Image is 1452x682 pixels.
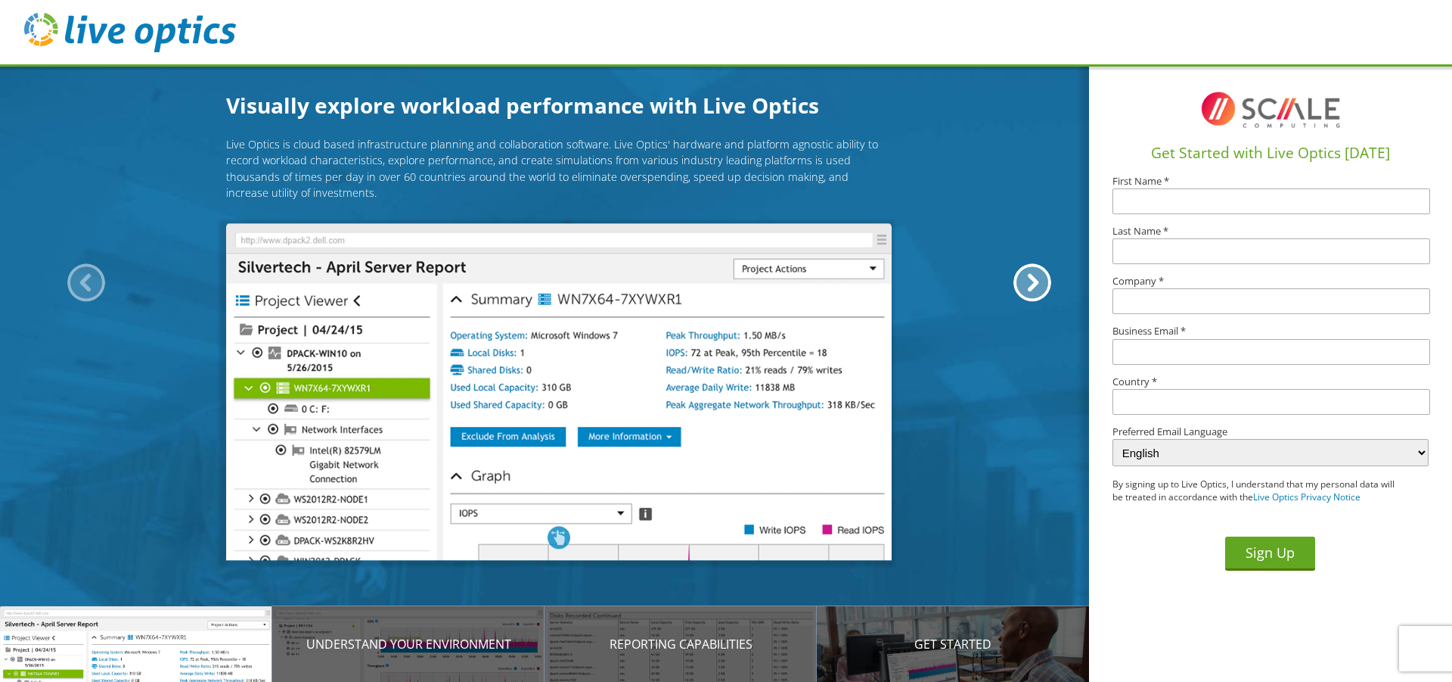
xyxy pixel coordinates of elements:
img: live_optics_svg.svg [24,13,236,52]
p: Understand your environment [272,635,544,653]
label: Company * [1112,276,1429,286]
label: First Name * [1112,176,1429,186]
label: Country * [1112,377,1429,387]
label: Last Name * [1112,226,1429,236]
label: Business Email * [1112,326,1429,336]
p: Live Optics is cloud based infrastructure planning and collaboration software. Live Optics' hardw... [226,136,892,201]
h1: Get Started with Live Optics [DATE] [1095,142,1446,164]
p: Reporting Capabilities [544,635,817,653]
p: By signing up to Live Optics, I understand that my personal data will be treated in accordance wi... [1112,478,1397,504]
img: Introducing Live Optics [226,223,892,561]
label: Preferred Email Language [1112,427,1429,437]
h1: Visually explore workload performance with Live Optics [226,90,892,122]
button: Sign Up [1225,537,1315,571]
img: I8TqFF2VWMAAAAASUVORK5CYII= [1195,79,1346,140]
p: Get Started [817,635,1089,653]
a: Live Optics Privacy Notice [1253,490,1360,503]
